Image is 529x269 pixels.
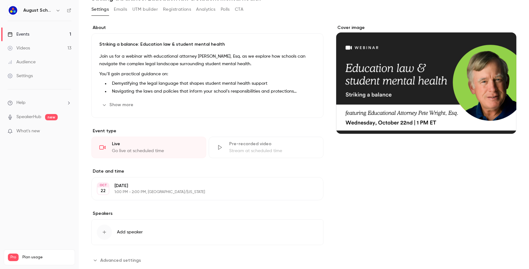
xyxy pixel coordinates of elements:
[8,254,19,261] span: Pro
[114,183,290,189] p: [DATE]
[109,80,316,87] li: Demystifying the legal language that shapes student mental health support
[91,137,206,158] div: LiveGo live at scheduled time
[16,128,40,134] span: What's new
[99,70,316,78] p: You’ll gain practical guidance on:
[99,53,316,68] p: Join us for a webinar with educational attorney [PERSON_NAME], Esq. as we explore how schools can...
[97,183,109,187] div: OCT
[8,59,36,65] div: Audience
[8,45,30,51] div: Videos
[8,31,29,37] div: Events
[22,255,71,260] span: Plan usage
[91,255,145,265] button: Advanced settings
[91,219,323,245] button: Add speaker
[91,4,109,14] button: Settings
[16,100,26,106] span: Help
[229,148,316,154] div: Stream at scheduled time
[91,128,323,134] p: Event type
[109,88,316,95] li: Navigating the laws and policies that inform your school’s responsibilities and protections
[336,25,516,134] section: Cover image
[64,129,71,134] iframe: Noticeable Trigger
[209,137,323,158] div: Pre-recorded videoStream at scheduled time
[8,5,18,15] img: August Schools
[8,100,71,106] li: help-dropdown-opener
[23,7,53,14] h6: August Schools
[112,148,198,154] div: Go live at scheduled time
[45,114,58,120] span: new
[101,188,106,194] p: 22
[100,257,141,264] span: Advanced settings
[8,73,33,79] div: Settings
[99,100,137,110] button: Show more
[196,4,216,14] button: Analytics
[91,210,323,217] label: Speakers
[132,4,158,14] button: UTM builder
[163,4,191,14] button: Registrations
[221,4,230,14] button: Polls
[117,229,143,235] span: Add speaker
[336,25,516,31] label: Cover image
[99,41,316,48] p: Striking a balance: Education law & student mental health
[114,190,290,195] p: 1:00 PM - 2:00 PM, [GEOGRAPHIC_DATA]/[US_STATE]
[112,141,198,147] div: Live
[91,168,323,175] label: Date and time
[16,114,41,120] a: SpeakerHub
[229,141,316,147] div: Pre-recorded video
[235,4,243,14] button: CTA
[91,25,323,31] label: About
[114,4,127,14] button: Emails
[91,255,323,265] section: Advanced settings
